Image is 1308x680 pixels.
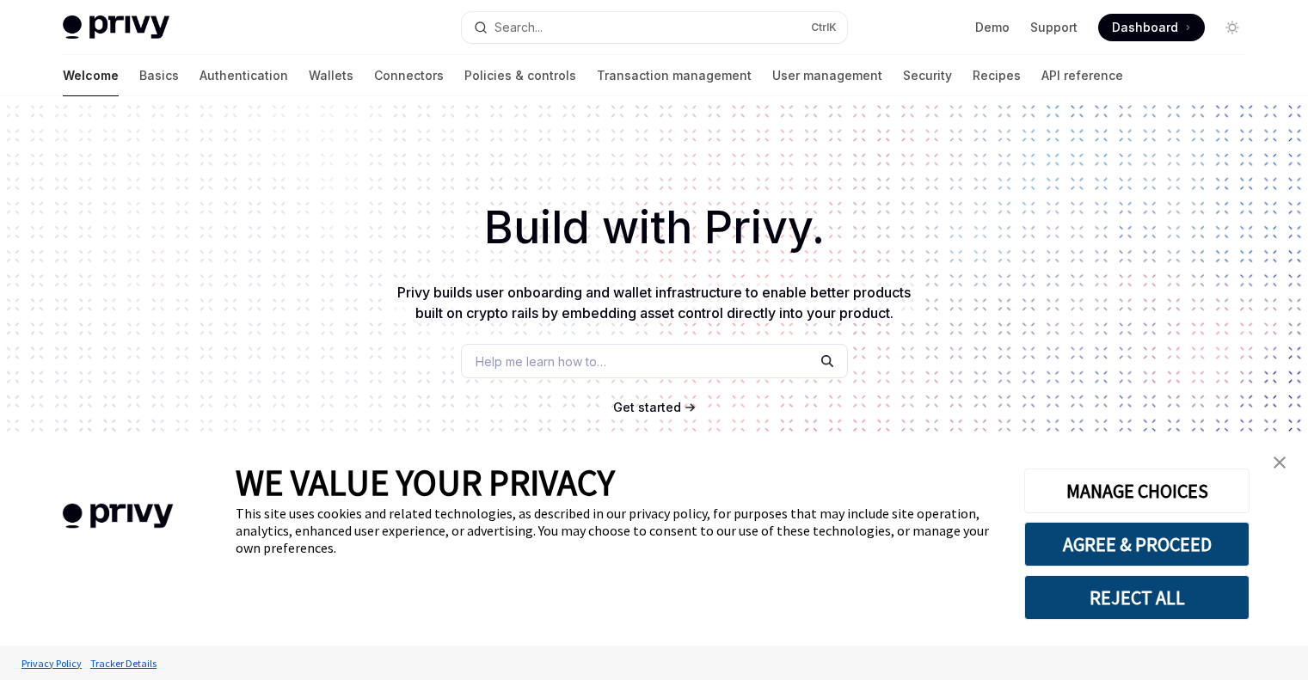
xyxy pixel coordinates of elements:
[613,400,681,414] span: Get started
[236,505,998,556] div: This site uses cookies and related technologies, as described in our privacy policy, for purposes...
[903,55,952,96] a: Security
[597,55,752,96] a: Transaction management
[1112,19,1178,36] span: Dashboard
[26,479,210,554] img: company logo
[1274,456,1286,469] img: close banner
[1262,445,1297,480] a: close banner
[374,55,444,96] a: Connectors
[397,284,911,322] span: Privy builds user onboarding and wallet infrastructure to enable better products built on crypto ...
[613,399,681,416] a: Get started
[811,21,837,34] span: Ctrl K
[1024,522,1250,567] button: AGREE & PROCEED
[139,55,179,96] a: Basics
[1098,14,1205,41] a: Dashboard
[1030,19,1078,36] a: Support
[975,19,1010,36] a: Demo
[1024,469,1250,513] button: MANAGE CHOICES
[236,460,615,505] span: WE VALUE YOUR PRIVACY
[200,55,288,96] a: Authentication
[772,55,882,96] a: User management
[1024,575,1250,620] button: REJECT ALL
[17,648,86,678] a: Privacy Policy
[309,55,353,96] a: Wallets
[86,648,161,678] a: Tracker Details
[464,55,576,96] a: Policies & controls
[63,55,119,96] a: Welcome
[1041,55,1123,96] a: API reference
[973,55,1021,96] a: Recipes
[1219,14,1246,41] button: Toggle dark mode
[28,194,1280,261] h1: Build with Privy.
[494,17,543,38] div: Search...
[476,352,606,371] span: Help me learn how to…
[63,15,169,40] img: light logo
[462,12,847,43] button: Search...CtrlK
